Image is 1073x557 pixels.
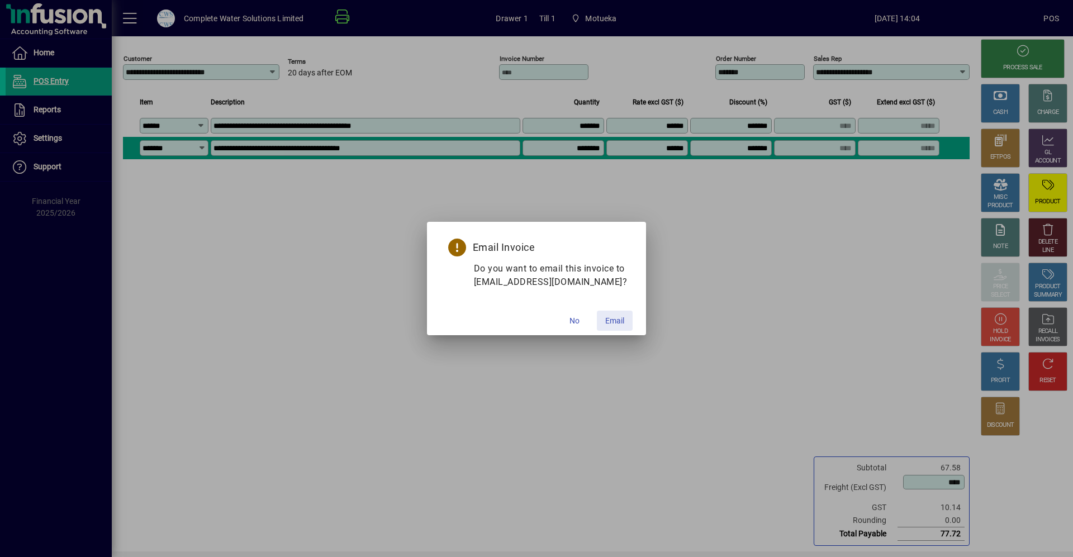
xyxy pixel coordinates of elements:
[597,311,633,331] button: Email
[446,239,628,256] h5: Email Invoice
[557,311,592,331] button: No
[474,262,628,289] p: Do you want to email this invoice to [EMAIL_ADDRESS][DOMAIN_NAME]?
[605,315,624,327] span: Email
[569,315,580,327] span: No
